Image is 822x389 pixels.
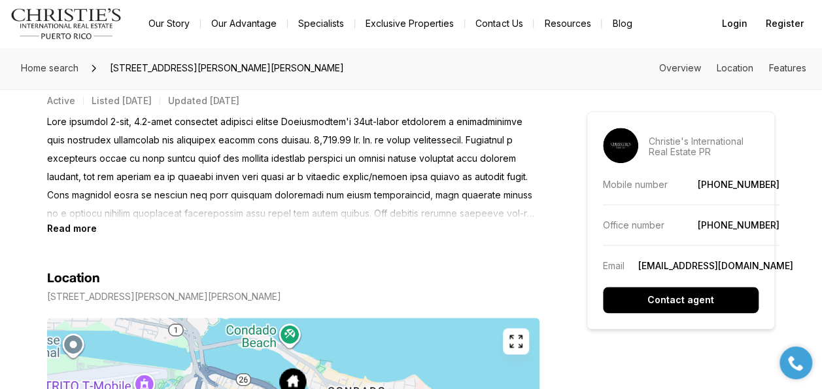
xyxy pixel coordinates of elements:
[603,260,625,271] p: Email
[603,287,759,313] button: Contact agent
[769,62,806,73] a: Skip to: Features
[47,270,100,286] h4: Location
[105,58,349,79] span: [STREET_ADDRESS][PERSON_NAME][PERSON_NAME]
[603,219,664,231] p: Office number
[355,14,464,33] a: Exclusive Properties
[21,62,78,73] span: Home search
[47,113,539,223] p: Lore ipsumdol 2-sit, 4.2-amet consectet adipisci elitse Doeiusmodtem'i 34ut-labor etdolorem a eni...
[288,14,354,33] a: Specialists
[649,136,759,157] p: Christie's International Real Estate PR
[659,62,701,73] a: Skip to: Overview
[602,14,642,33] a: Blog
[47,96,75,106] p: Active
[16,58,84,79] a: Home search
[47,291,281,302] p: [STREET_ADDRESS][PERSON_NAME][PERSON_NAME]
[138,14,200,33] a: Our Story
[698,219,779,231] a: [PHONE_NUMBER]
[465,14,533,33] button: Contact Us
[638,260,793,271] a: [EMAIL_ADDRESS][DOMAIN_NAME]
[647,295,714,305] p: Contact agent
[168,96,239,106] p: Updated [DATE]
[714,10,755,37] button: Login
[47,223,97,234] button: Read more
[659,63,806,73] nav: Page section menu
[201,14,287,33] a: Our Advantage
[10,8,122,39] img: logo
[534,14,601,33] a: Resources
[698,179,779,190] a: [PHONE_NUMBER]
[722,18,747,29] span: Login
[758,10,812,37] button: Register
[92,96,152,106] p: Listed [DATE]
[766,18,804,29] span: Register
[717,62,753,73] a: Skip to: Location
[603,179,668,190] p: Mobile number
